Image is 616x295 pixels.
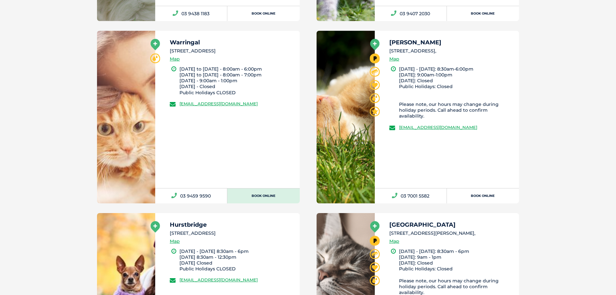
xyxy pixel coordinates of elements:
[155,6,227,21] a: 03 9438 1183
[179,101,258,106] a: [EMAIL_ADDRESS][DOMAIN_NAME]
[170,230,294,237] li: [STREET_ADDRESS]
[389,230,513,237] li: [STREET_ADDRESS][PERSON_NAME],
[375,6,447,21] a: 03 9407 2030
[227,6,299,21] a: Book Online
[399,66,513,119] li: [DATE] - [DATE]: 8:30am-6:00pm [DATE]: 9:00am-1:00pm [DATE]: Closed Public Holidays: Closed Pleas...
[389,40,513,45] h5: [PERSON_NAME]
[375,188,447,203] a: 03 7001 5582
[170,222,294,228] h5: Hurstbridge
[389,238,399,245] a: Map
[179,66,294,96] li: [DATE] to [DATE] - 8:00am - 6:00pm [DATE] to [DATE] - 8:00am - 7:00pm [DATE] - 9:00am - 1:00pm [D...
[170,55,180,63] a: Map
[179,248,294,272] li: [DATE] - [DATE] 8:30am - 6pm [DATE] 8:30am - 12:30pm [DATE] Closed Public Holidays CLOSED
[389,222,513,228] h5: [GEOGRAPHIC_DATA]
[170,238,180,245] a: Map
[389,48,513,54] li: [STREET_ADDRESS],
[447,6,519,21] a: Book Online
[179,277,258,282] a: [EMAIL_ADDRESS][DOMAIN_NAME]
[170,40,294,45] h5: Warringal
[155,188,227,203] a: 03 9459 9590
[227,188,299,203] a: Book Online
[170,48,294,54] li: [STREET_ADDRESS]
[447,188,519,203] a: Book Online
[389,55,399,63] a: Map
[399,125,477,130] a: [EMAIL_ADDRESS][DOMAIN_NAME]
